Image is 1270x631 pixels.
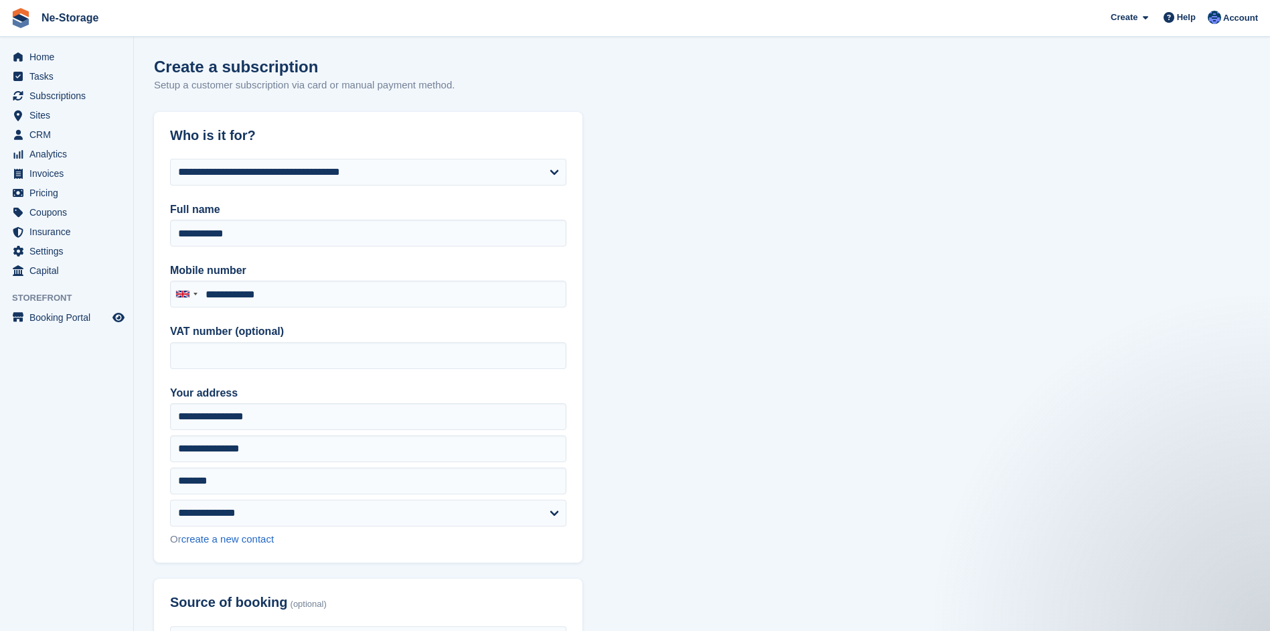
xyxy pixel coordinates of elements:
a: menu [7,67,127,86]
a: menu [7,261,127,280]
span: Sites [29,106,110,125]
a: menu [7,203,127,222]
span: Settings [29,242,110,261]
img: stora-icon-8386f47178a22dfd0bd8f6a31ec36ba5ce8667c1dd55bd0f319d3a0aa187defe.svg [11,8,31,28]
span: Home [29,48,110,66]
span: Booking Portal [29,308,110,327]
div: Or [170,532,566,547]
label: VAT number (optional) [170,324,566,340]
span: (optional) [291,600,327,610]
span: Create [1111,11,1137,24]
a: menu [7,86,127,105]
span: Source of booking [170,595,288,610]
span: Analytics [29,145,110,163]
label: Mobile number [170,263,566,279]
a: menu [7,106,127,125]
a: Ne-Storage [36,7,104,29]
span: Invoices [29,164,110,183]
a: menu [7,164,127,183]
p: Setup a customer subscription via card or manual payment method. [154,78,455,93]
span: Help [1177,11,1196,24]
img: Karol Carter [1208,11,1221,24]
span: Insurance [29,222,110,241]
a: menu [7,242,127,261]
a: create a new contact [181,533,274,545]
span: Tasks [29,67,110,86]
span: Storefront [12,291,133,305]
div: United Kingdom: +44 [171,281,202,307]
a: menu [7,125,127,144]
span: Subscriptions [29,86,110,105]
a: menu [7,308,127,327]
span: Account [1223,11,1258,25]
h2: Who is it for? [170,128,566,143]
h1: Create a subscription [154,58,318,76]
a: menu [7,222,127,241]
a: Preview store [110,309,127,326]
span: CRM [29,125,110,144]
a: menu [7,145,127,163]
label: Your address [170,385,566,401]
span: Pricing [29,184,110,202]
span: Coupons [29,203,110,222]
a: menu [7,184,127,202]
a: menu [7,48,127,66]
span: Capital [29,261,110,280]
label: Full name [170,202,566,218]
